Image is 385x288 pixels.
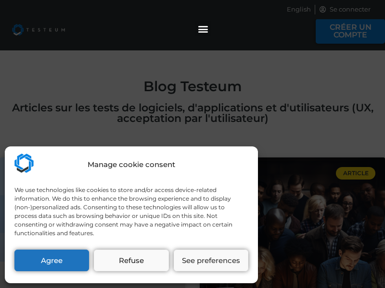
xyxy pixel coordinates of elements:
[88,159,175,170] div: Manage cookie consent
[14,186,247,238] div: We use technologies like cookies to store and/or access device-related information. We do this to...
[94,250,168,271] button: Refuse
[14,154,34,173] img: Testeum.com - Application crowdtesting platform
[195,21,211,36] div: Permuter le menu
[14,250,89,271] button: Agree
[174,250,248,271] button: See preferences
